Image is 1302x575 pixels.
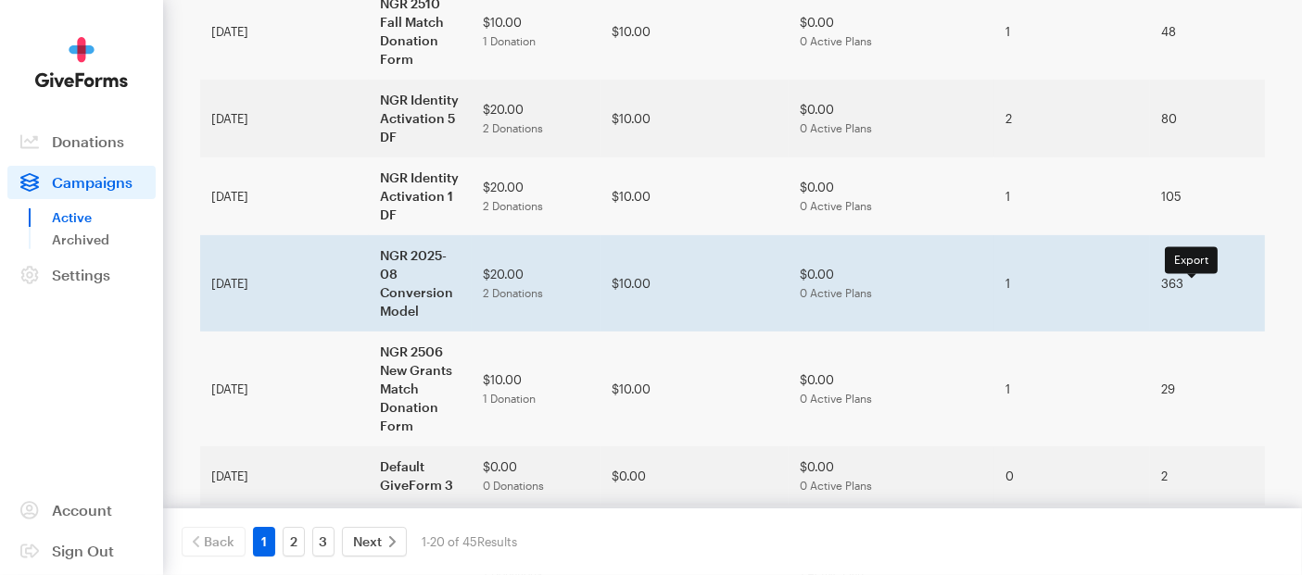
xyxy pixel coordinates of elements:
td: [DATE] [200,446,369,506]
span: Account [52,501,112,519]
td: 2 [994,80,1150,157]
a: Account [7,494,156,527]
div: 1-20 of 45 [422,527,517,556]
td: 1 [994,235,1150,331]
span: Campaigns [52,173,133,191]
span: 0 Active Plans [800,199,872,212]
a: Sign Out [7,534,156,568]
td: 29 [1150,331,1269,446]
a: Archived [52,229,156,251]
span: 0 Active Plans [800,121,872,134]
td: $20.00 [472,157,600,235]
span: 0 Active Plans [800,479,872,492]
td: NGR Identity Activation 5 DF [369,80,472,157]
a: Active [52,206,156,229]
td: [DATE] [200,157,369,235]
td: NGR 2506 New Grants Match Donation Form [369,331,472,446]
a: Settings [7,258,156,292]
img: GiveForms [35,37,128,88]
span: Sign Out [52,542,114,559]
td: $20.00 [472,235,600,331]
td: $20.00 [472,80,600,157]
td: 80 [1150,80,1269,157]
td: 1 [994,157,1150,235]
td: 1 [994,331,1150,446]
td: NGR 2025-08 Conversion Model [369,235,472,331]
a: 3 [312,527,335,556]
span: 0 Active Plans [800,34,872,47]
td: $10.00 [600,331,789,446]
a: Next [342,527,407,556]
td: $10.00 [600,80,789,157]
td: 105 [1150,157,1269,235]
a: 2 [283,527,305,556]
span: 1 Donation [483,34,536,47]
td: NGR Identity Activation 1 DF [369,157,472,235]
span: Next [353,531,382,553]
td: $0.00 [789,446,994,506]
span: 0 Active Plans [800,286,872,299]
span: 2 Donations [483,286,543,299]
td: [DATE] [200,331,369,446]
td: 363 [1150,235,1269,331]
td: $0.00 [789,331,994,446]
td: Default GiveForm 3 [369,446,472,506]
a: Donations [7,125,156,158]
td: $0.00 [472,446,600,506]
span: 2 Donations [483,199,543,212]
td: $10.00 [600,235,789,331]
td: 2 [1150,446,1269,506]
span: 0 Active Plans [800,392,872,405]
span: Results [477,534,517,549]
td: [DATE] [200,235,369,331]
span: Settings [52,266,110,283]
td: $0.00 [789,157,994,235]
td: $10.00 [600,157,789,235]
a: Campaigns [7,166,156,199]
span: 0 Donations [483,479,544,492]
td: 0 [994,446,1150,506]
td: [DATE] [200,80,369,157]
span: 2 Donations [483,121,543,134]
td: $0.00 [789,235,994,331]
td: $0.00 [600,446,789,506]
td: $0.00 [789,80,994,157]
td: $10.00 [472,331,600,446]
span: 1 Donation [483,392,536,405]
span: Donations [52,132,124,150]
